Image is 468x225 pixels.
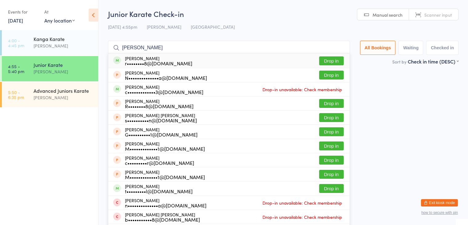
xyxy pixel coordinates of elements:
[125,75,207,80] div: N••••••••••••••a@[DOMAIN_NAME]
[408,58,458,65] div: Check in time (DESC)
[125,118,197,123] div: s••••••••••n@[DOMAIN_NAME]
[125,61,192,66] div: r••••••••8@[DOMAIN_NAME]
[319,141,344,150] button: Drop in
[2,30,98,55] a: 4:00 -4:45 pmKanga Karate[PERSON_NAME]
[319,170,344,179] button: Drop in
[319,71,344,80] button: Drop in
[424,12,452,18] span: Scanner input
[392,59,406,65] label: Sort by
[125,56,192,66] div: [PERSON_NAME]
[125,174,205,179] div: M•••••••••••••1@[DOMAIN_NAME]
[125,189,193,194] div: t•••••••••l@[DOMAIN_NAME]
[319,184,344,193] button: Drop in
[147,24,181,30] span: [PERSON_NAME]
[2,56,98,81] a: 4:55 -5:40 pmJunior Karate[PERSON_NAME]
[34,61,93,68] div: Junior Karate
[125,70,207,80] div: [PERSON_NAME]
[125,141,205,151] div: [PERSON_NAME]
[125,132,198,137] div: G••••••••••1@[DOMAIN_NAME]
[34,87,93,94] div: Advanced Juniors Karate
[125,212,200,222] div: [PERSON_NAME] [PERSON_NAME]
[34,35,93,42] div: Kanga Karate
[360,41,396,55] button: All Bookings
[34,94,93,101] div: [PERSON_NAME]
[373,12,402,18] span: Manual search
[8,38,24,48] time: 4:00 - 4:45 pm
[398,41,423,55] button: Waiting
[8,90,24,100] time: 5:50 - 6:35 pm
[8,64,24,74] time: 4:55 - 5:40 pm
[319,113,344,122] button: Drop in
[2,82,98,107] a: 5:50 -6:35 pmAdvanced Juniors Karate[PERSON_NAME]
[261,212,344,222] span: Drop-in unavailable: Check membership
[34,42,93,49] div: [PERSON_NAME]
[8,7,38,17] div: Events for
[261,85,344,94] span: Drop-in unavailable: Check membership
[125,113,197,123] div: [PERSON_NAME] [PERSON_NAME]
[125,184,193,194] div: [PERSON_NAME]
[319,127,344,136] button: Drop in
[125,104,194,108] div: R••••••••8@[DOMAIN_NAME]
[421,211,458,215] button: how to secure with pin
[125,155,194,165] div: [PERSON_NAME]
[125,89,203,94] div: c•••••••••••••3@[DOMAIN_NAME]
[319,56,344,65] button: Drop in
[191,24,235,30] span: [GEOGRAPHIC_DATA]
[319,156,344,165] button: Drop in
[421,199,458,207] button: Exit kiosk mode
[125,160,194,165] div: c•••••••••r@[DOMAIN_NAME]
[125,127,198,137] div: [PERSON_NAME]
[125,198,206,208] div: [PERSON_NAME]
[44,7,75,17] div: At
[108,41,350,55] input: Search
[125,217,200,222] div: b•••••••••••8@[DOMAIN_NAME]
[34,68,93,75] div: [PERSON_NAME]
[8,17,23,24] a: [DATE]
[125,146,205,151] div: M•••••••••••••1@[DOMAIN_NAME]
[426,41,458,55] button: Checked in
[108,24,137,30] span: [DATE] 4:55pm
[125,84,203,94] div: [PERSON_NAME]
[125,170,205,179] div: [PERSON_NAME]
[44,17,75,24] div: Any location
[261,198,344,207] span: Drop-in unavailable: Check membership
[108,9,458,19] h2: Junior Karate Check-in
[125,99,194,108] div: [PERSON_NAME]
[319,99,344,108] button: Drop in
[125,203,206,208] div: n••••••••••••••a@[DOMAIN_NAME]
